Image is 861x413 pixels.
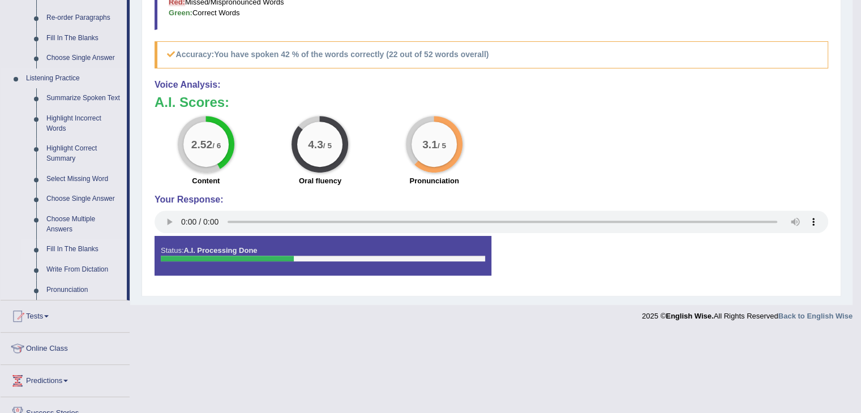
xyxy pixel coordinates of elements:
[214,50,489,59] b: You have spoken 42 % of the words correctly (22 out of 52 words overall)
[41,189,127,209] a: Choose Single Answer
[155,41,828,68] h5: Accuracy:
[155,94,229,110] b: A.I. Scores:
[41,28,127,49] a: Fill In The Blanks
[41,88,127,109] a: Summarize Spoken Text
[41,139,127,169] a: Highlight Correct Summary
[778,312,853,320] a: Back to English Wise
[422,138,438,150] big: 3.1
[41,109,127,139] a: Highlight Incorrect Words
[409,175,459,186] label: Pronunciation
[309,138,324,150] big: 4.3
[1,300,130,329] a: Tests
[41,280,127,300] a: Pronunciation
[155,195,828,205] h4: Your Response:
[41,209,127,239] a: Choose Multiple Answers
[212,141,221,149] small: / 6
[41,169,127,190] a: Select Missing Word
[323,141,332,149] small: / 5
[192,175,220,186] label: Content
[169,8,192,17] b: Green:
[1,333,130,361] a: Online Class
[191,138,212,150] big: 2.52
[438,141,446,149] small: / 5
[642,305,853,321] div: 2025 © All Rights Reserved
[666,312,713,320] strong: English Wise.
[183,246,257,255] strong: A.I. Processing Done
[21,68,127,89] a: Listening Practice
[155,236,491,276] div: Status:
[41,239,127,260] a: Fill In The Blanks
[41,8,127,28] a: Re-order Paragraphs
[1,365,130,393] a: Predictions
[41,260,127,280] a: Write From Dictation
[155,80,828,90] h4: Voice Analysis:
[299,175,341,186] label: Oral fluency
[41,48,127,68] a: Choose Single Answer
